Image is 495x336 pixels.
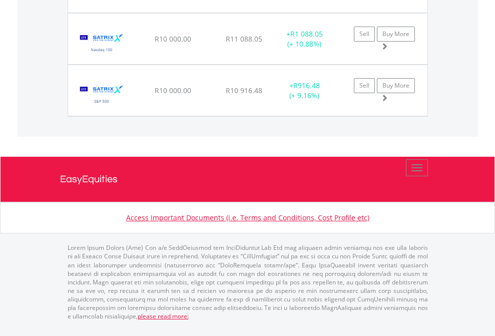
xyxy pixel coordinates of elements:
div: + (+ 10.88%) [273,29,336,49]
a: please read more: [138,312,189,320]
a: Sell [354,78,375,93]
span: R10 000.00 [155,34,191,44]
a: EasyEquities [60,157,435,202]
div: + (+ 9.16%) [273,81,336,101]
img: TFSA.STX500.png [73,78,131,113]
a: Sell [354,27,375,42]
span: R1 088.05 [290,29,323,39]
span: R10 000.00 [155,86,191,95]
p: Lorem Ipsum Dolors (Ame) Con a/e SeddOeiusmod tem InciDiduntut Lab Etd mag aliquaen admin veniamq... [68,243,428,320]
a: Access Important Documents (i.e. Terms and Conditions, Cost Profile etc) [126,213,369,222]
span: R10 916.48 [226,86,262,95]
a: Buy More [377,27,415,42]
span: R916.48 [293,81,320,90]
img: TFSA.STXNDQ.png [73,26,131,62]
span: R11 088.05 [226,34,262,44]
a: Buy More [377,78,415,93]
